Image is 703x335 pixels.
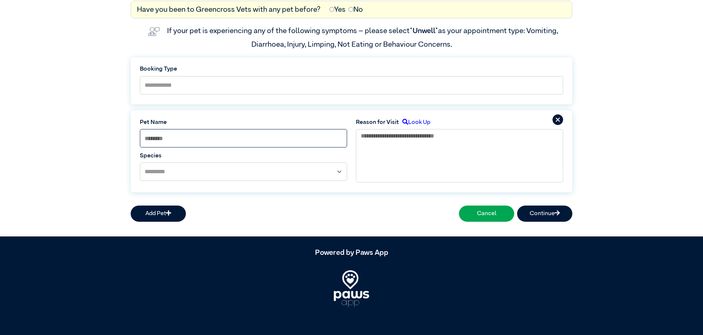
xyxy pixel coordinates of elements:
[145,24,163,39] img: vet
[334,270,369,307] img: PawsApp
[517,206,572,222] button: Continue
[349,4,363,15] label: No
[329,7,334,12] input: Yes
[131,206,186,222] button: Add Pet
[356,118,399,127] label: Reason for Visit
[459,206,514,222] button: Cancel
[140,65,563,74] label: Booking Type
[140,118,347,127] label: Pet Name
[329,4,346,15] label: Yes
[399,118,430,127] label: Look Up
[410,27,438,35] span: “Unwell”
[131,248,572,257] h5: Powered by Paws App
[140,152,347,160] label: Species
[349,7,353,12] input: No
[137,4,321,15] label: Have you been to Greencross Vets with any pet before?
[167,27,559,48] label: If your pet is experiencing any of the following symptoms – please select as your appointment typ...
